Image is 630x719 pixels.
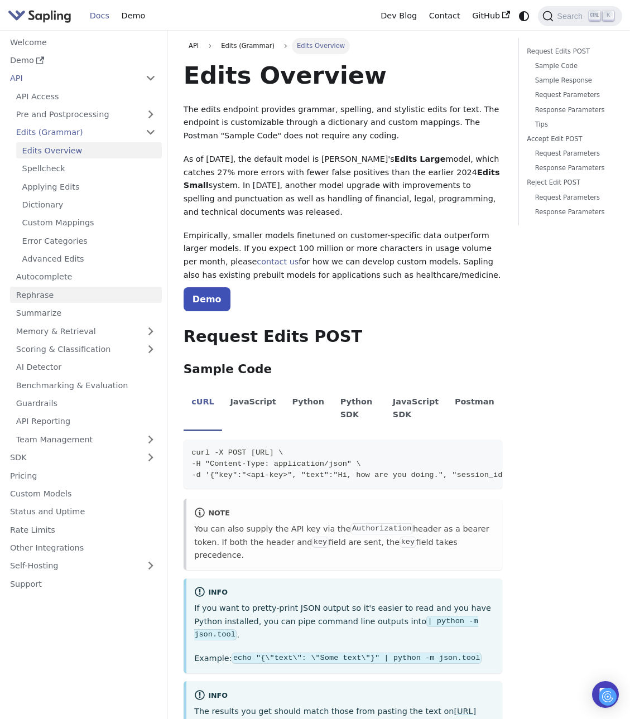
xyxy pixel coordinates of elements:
[194,586,494,600] div: info
[292,38,350,54] span: Edits Overview
[140,70,162,86] button: Collapse sidebar category 'API'
[216,38,280,54] span: Edits (Grammar)
[10,269,162,285] a: Autocomplete
[184,38,204,54] a: API
[191,460,360,468] span: -H "Content-Type: application/json" \
[194,689,494,703] div: info
[4,467,162,484] a: Pricing
[194,705,494,718] p: The results you get should match those from pasting the text on
[423,7,467,25] a: Contact
[4,504,162,520] a: Status and Uptime
[535,61,606,71] a: Sample Code
[516,8,532,24] button: Switch between dark and light mode (currently system mode)
[10,107,162,123] a: Pre and Postprocessing
[374,7,422,25] a: Dev Blog
[184,362,502,377] h3: Sample Code
[466,7,516,25] a: GitHub
[184,60,502,90] h1: Edits Overview
[384,387,446,431] li: JavaScript SDK
[535,192,606,203] a: Request Parameters
[454,707,476,716] a: [URL]
[140,450,162,466] button: Expand sidebar category 'SDK'
[10,377,162,393] a: Benchmarking & Evaluation
[10,88,162,104] a: API Access
[603,11,614,21] kbd: K
[16,142,162,158] a: Edits Overview
[4,34,162,50] a: Welcome
[535,105,606,115] a: Response Parameters
[332,387,384,431] li: Python SDK
[535,163,606,173] a: Response Parameters
[312,537,328,548] code: key
[395,155,446,163] strong: Edits Large
[184,287,230,311] a: Demo
[4,486,162,502] a: Custom Models
[84,7,116,25] a: Docs
[527,177,610,188] a: Reject Edit POST
[8,8,71,24] img: Sapling.ai
[184,153,502,219] p: As of [DATE], the default model is [PERSON_NAME]'s model, which catches 27% more errors with fewe...
[16,178,162,195] a: Applying Edits
[16,251,162,267] a: Advanced Edits
[10,395,162,412] a: Guardrails
[16,215,162,231] a: Custom Mappings
[184,229,502,282] p: Empirically, smaller models finetuned on customer-specific data outperform larger models. If you ...
[184,103,502,143] p: The edits endpoint provides grammar, spelling, and stylistic edits for text. The endpoint is cust...
[4,70,140,86] a: API
[222,387,284,431] li: JavaScript
[184,38,502,54] nav: Breadcrumbs
[194,602,494,641] p: If you want to pretty-print JSON output so it's easier to read and you have Python installed, you...
[10,413,162,430] a: API Reporting
[447,387,503,431] li: Postman
[535,90,606,100] a: Request Parameters
[184,327,502,347] h2: Request Edits POST
[10,431,162,447] a: Team Management
[194,523,494,562] p: You can also supply the API key via the header as a bearer token. If both the header and field ar...
[527,46,610,57] a: Request Edits POST
[10,287,162,303] a: Rephrase
[592,681,619,708] div: Open Intercom Messenger
[538,6,622,26] button: Search (Ctrl+K)
[16,233,162,249] a: Error Categories
[4,52,162,69] a: Demo
[527,134,610,144] a: Accept Edit POST
[4,450,140,466] a: SDK
[8,8,75,24] a: Sapling.ai
[10,359,162,375] a: AI Detector
[16,161,162,177] a: Spellcheck
[10,305,162,321] a: Summarize
[4,540,162,556] a: Other Integrations
[232,653,481,664] code: echo "{\"text\": \"Some text\"}" | python -m json.tool
[194,507,494,520] div: note
[284,387,332,431] li: Python
[554,12,589,21] span: Search
[189,42,199,50] span: API
[10,124,162,141] a: Edits (Grammar)
[535,75,606,86] a: Sample Response
[191,448,283,457] span: curl -X POST [URL] \
[10,323,162,339] a: Memory & Retrieval
[191,471,589,479] span: -d '{"key":"<api-key>", "text":"Hi, how are you doing.", "session_id": "test session"}'
[4,558,162,574] a: Self-Hosting
[400,537,416,548] code: key
[16,197,162,213] a: Dictionary
[4,576,162,592] a: Support
[116,7,151,25] a: Demo
[184,387,222,431] li: cURL
[4,522,162,538] a: Rate Limits
[535,119,606,130] a: Tips
[535,148,606,159] a: Request Parameters
[350,523,412,534] code: Authorization
[10,341,162,358] a: Scoring & Classification
[257,257,299,266] a: contact us
[535,207,606,218] a: Response Parameters
[194,652,494,665] p: Example:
